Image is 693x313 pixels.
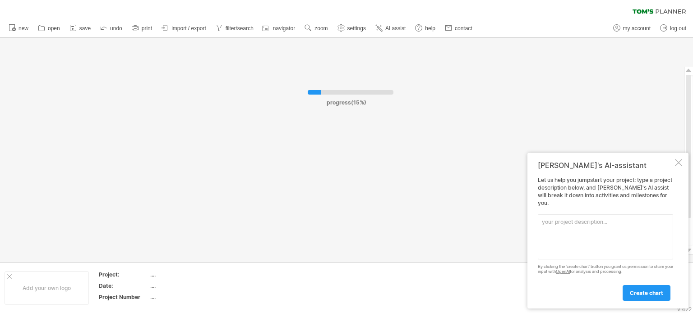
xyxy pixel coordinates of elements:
[443,23,475,34] a: contact
[159,23,209,34] a: import / export
[150,282,226,290] div: ....
[347,25,366,32] span: settings
[623,25,651,32] span: my account
[611,23,653,34] a: my account
[658,23,689,34] a: log out
[213,23,256,34] a: filter/search
[455,25,472,32] span: contact
[425,25,435,32] span: help
[98,23,125,34] a: undo
[261,23,298,34] a: navigator
[272,95,421,106] div: progress(15%)
[630,290,663,296] span: create chart
[273,25,295,32] span: navigator
[385,25,406,32] span: AI assist
[373,23,408,34] a: AI assist
[18,25,28,32] span: new
[36,23,63,34] a: open
[150,271,226,278] div: ....
[99,271,148,278] div: Project:
[48,25,60,32] span: open
[99,282,148,290] div: Date:
[302,23,330,34] a: zoom
[6,23,31,34] a: new
[99,293,148,301] div: Project Number
[171,25,206,32] span: import / export
[556,269,570,274] a: OpenAI
[67,23,93,34] a: save
[142,25,152,32] span: print
[5,271,89,305] div: Add your own logo
[677,306,692,313] div: v 422
[335,23,369,34] a: settings
[538,161,673,170] div: [PERSON_NAME]'s AI-assistant
[79,25,91,32] span: save
[670,25,686,32] span: log out
[413,23,438,34] a: help
[226,25,254,32] span: filter/search
[150,293,226,301] div: ....
[110,25,122,32] span: undo
[129,23,155,34] a: print
[538,177,673,300] div: Let us help you jumpstart your project: type a project description below, and [PERSON_NAME]'s AI ...
[623,285,670,301] a: create chart
[314,25,328,32] span: zoom
[538,264,673,274] div: By clicking the 'create chart' button you grant us permission to share your input with for analys...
